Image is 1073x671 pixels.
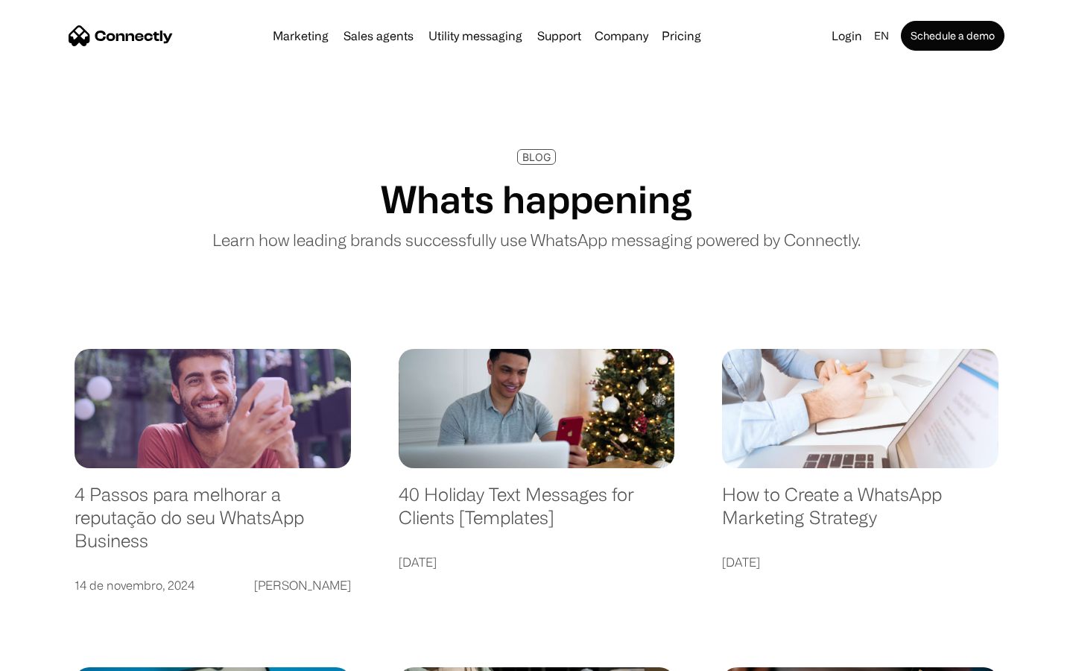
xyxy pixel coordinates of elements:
a: Login [826,25,868,46]
a: 40 Holiday Text Messages for Clients [Templates] [399,483,675,544]
div: BLOG [522,151,551,163]
h1: Whats happening [381,177,692,221]
div: en [874,25,889,46]
p: Learn how leading brands successfully use WhatsApp messaging powered by Connectly. [212,227,861,252]
ul: Language list [30,645,89,666]
a: Support [531,30,587,42]
a: Schedule a demo [901,21,1004,51]
a: How to Create a WhatsApp Marketing Strategy [722,483,998,544]
div: 14 de novembro, 2024 [75,575,194,596]
aside: Language selected: English [15,645,89,666]
a: 4 Passos para melhorar a reputação do seu WhatsApp Business [75,483,351,567]
a: Utility messaging [422,30,528,42]
a: Marketing [267,30,335,42]
div: [DATE] [722,552,760,573]
div: [PERSON_NAME] [254,575,351,596]
div: [DATE] [399,552,437,573]
a: Pricing [656,30,707,42]
div: Company [595,25,648,46]
a: Sales agents [338,30,420,42]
